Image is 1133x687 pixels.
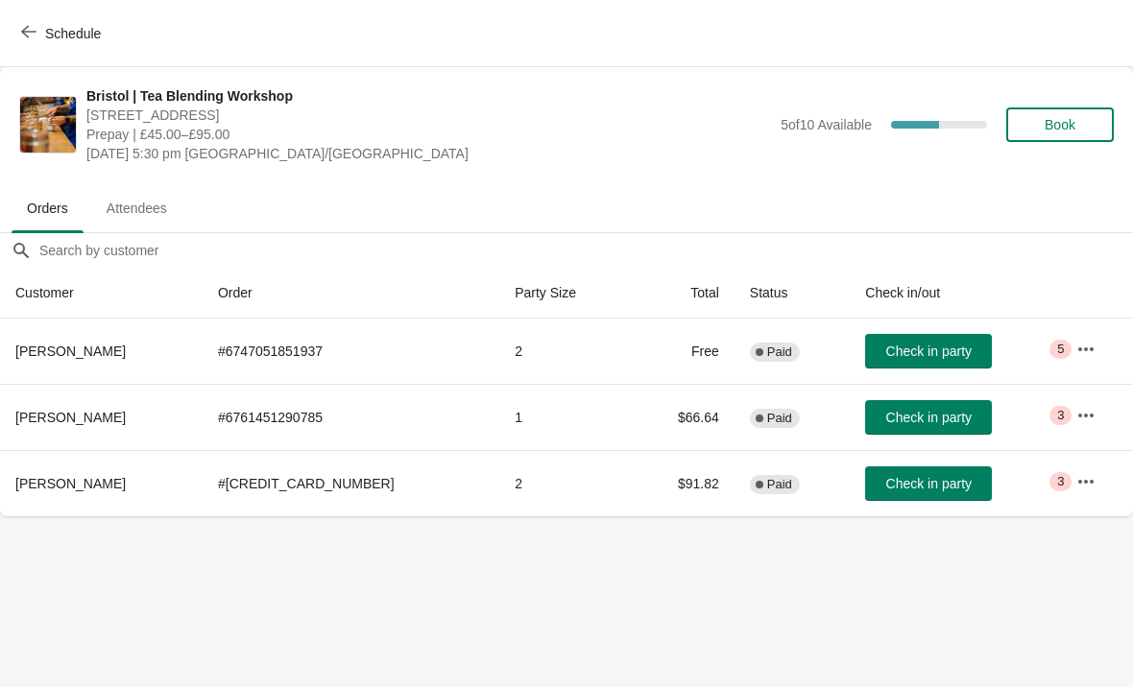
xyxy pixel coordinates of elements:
[886,476,972,491] span: Check in party
[1057,342,1064,357] span: 5
[886,343,972,359] span: Check in party
[865,400,992,435] button: Check in party
[1045,117,1075,132] span: Book
[45,26,101,41] span: Schedule
[203,384,499,450] td: # 6761451290785
[632,319,735,384] td: Free
[767,477,792,492] span: Paid
[632,268,735,319] th: Total
[850,268,1061,319] th: Check in/out
[1006,107,1114,142] button: Book
[865,334,992,368] button: Check in party
[38,233,1133,268] input: Search by customer
[632,450,735,516] td: $91.82
[12,191,84,225] span: Orders
[86,86,771,106] span: Bristol | Tea Blending Workshop
[203,319,499,384] td: # 6747051851937
[15,410,126,425] span: [PERSON_NAME]
[865,466,992,501] button: Check in party
[499,319,631,384] td: 2
[15,343,126,359] span: [PERSON_NAME]
[781,117,872,132] span: 5 of 10 Available
[499,450,631,516] td: 2
[10,16,116,51] button: Schedule
[735,268,850,319] th: Status
[499,268,631,319] th: Party Size
[86,125,771,144] span: Prepay | £45.00–£95.00
[767,344,792,360] span: Paid
[886,410,972,425] span: Check in party
[203,268,499,319] th: Order
[86,144,771,163] span: [DATE] 5:30 pm [GEOGRAPHIC_DATA]/[GEOGRAPHIC_DATA]
[767,411,792,426] span: Paid
[20,97,76,153] img: Bristol | Tea Blending Workshop
[203,450,499,516] td: # [CREDIT_CARD_NUMBER]
[15,476,126,491] span: [PERSON_NAME]
[1057,474,1064,489] span: 3
[632,384,735,450] td: $66.64
[1057,408,1064,423] span: 3
[499,384,631,450] td: 1
[86,106,771,125] span: [STREET_ADDRESS]
[91,191,182,225] span: Attendees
